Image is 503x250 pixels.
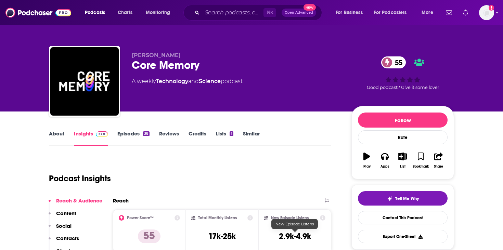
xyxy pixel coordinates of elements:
div: List [400,165,405,169]
div: Apps [381,165,389,169]
h2: Reach [113,197,129,204]
input: Search podcasts, credits, & more... [202,7,263,18]
span: Monitoring [146,8,170,17]
a: About [49,130,64,146]
span: Good podcast? Give it some love! [367,85,439,90]
h3: 2.9k-4.9k [279,231,311,241]
p: Content [56,210,76,216]
div: Rate [358,130,448,144]
a: Technology [156,78,188,84]
span: New Episode Listens [275,222,314,226]
div: 55Good podcast? Give it some love! [351,52,454,94]
a: Credits [189,130,206,146]
a: Show notifications dropdown [443,7,455,18]
p: Reach & Audience [56,197,102,204]
span: More [422,8,433,17]
p: 55 [138,229,160,243]
button: Apps [376,148,394,173]
h1: Podcast Insights [49,173,111,184]
span: 55 [388,56,406,68]
span: Charts [118,8,132,17]
div: Share [434,165,443,169]
div: 38 [143,131,150,136]
p: Social [56,223,72,229]
span: Logged in as derettb [479,5,494,20]
p: Contacts [56,235,79,241]
a: Episodes38 [117,130,150,146]
button: Show profile menu [479,5,494,20]
img: Podchaser - Follow, Share and Rate Podcasts [5,6,71,19]
button: Follow [358,113,448,128]
button: Content [49,210,76,223]
button: open menu [141,7,179,18]
h3: 17k-25k [208,231,236,241]
h2: Total Monthly Listens [198,215,237,220]
span: and [188,78,199,84]
div: A weekly podcast [132,77,243,85]
a: Contact This Podcast [358,211,448,224]
span: Podcasts [85,8,105,17]
span: New [304,4,316,11]
button: Export One-Sheet [358,230,448,243]
span: Tell Me Why [395,196,419,201]
img: Podchaser Pro [96,131,108,137]
a: Lists1 [216,130,233,146]
button: Bookmark [412,148,429,173]
button: open menu [80,7,114,18]
a: 55 [381,56,406,68]
a: Reviews [159,130,179,146]
span: ⌘ K [263,8,276,17]
a: Similar [243,130,260,146]
a: Charts [113,7,137,18]
a: Science [199,78,221,84]
button: open menu [331,7,371,18]
div: 1 [230,131,233,136]
div: Play [363,165,371,169]
button: open menu [417,7,442,18]
button: Contacts [49,235,79,248]
img: tell me why sparkle [387,196,392,201]
span: Open Advanced [285,11,313,14]
button: Open AdvancedNew [282,9,316,17]
button: Reach & Audience [49,197,102,210]
button: open menu [370,7,417,18]
button: Play [358,148,376,173]
img: Core Memory [50,47,119,116]
a: Show notifications dropdown [460,7,471,18]
a: InsightsPodchaser Pro [74,130,108,146]
button: List [394,148,412,173]
button: tell me why sparkleTell Me Why [358,191,448,206]
div: Bookmark [413,165,429,169]
h2: Power Score™ [127,215,154,220]
span: [PERSON_NAME] [132,52,181,58]
button: Share [430,148,448,173]
span: For Podcasters [374,8,407,17]
button: Social [49,223,72,235]
span: For Business [336,8,363,17]
img: User Profile [479,5,494,20]
h2: New Episode Listens [271,215,309,220]
svg: Add a profile image [489,5,494,11]
div: Search podcasts, credits, & more... [190,5,328,21]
